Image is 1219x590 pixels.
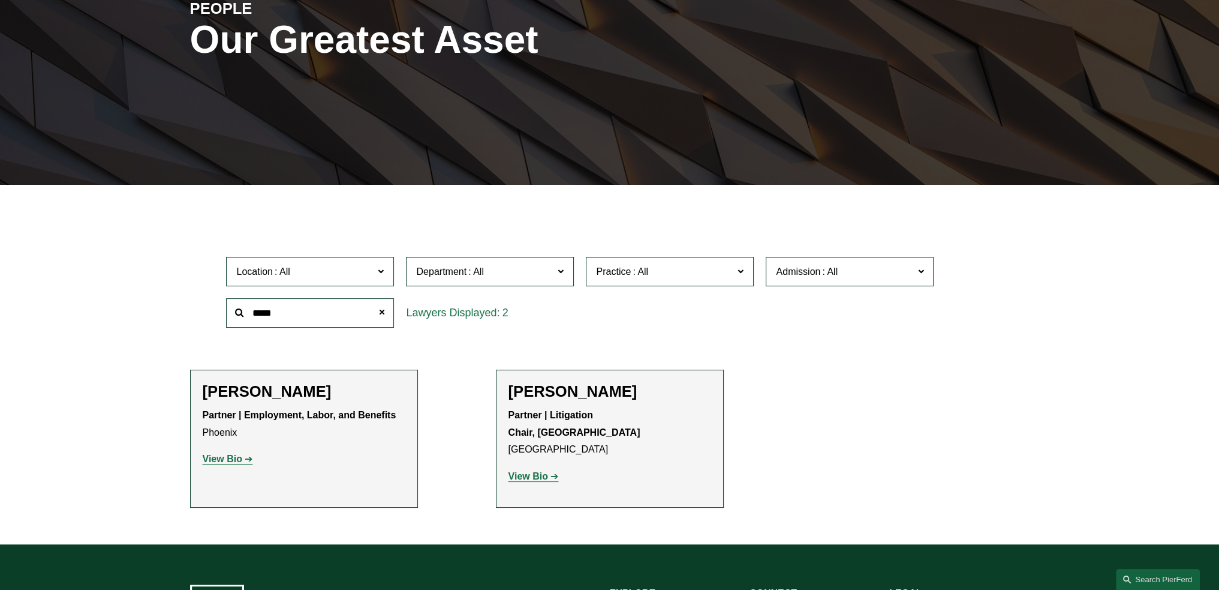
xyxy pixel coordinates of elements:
p: [GEOGRAPHIC_DATA] [508,407,711,459]
strong: Partner | Employment, Labor, and Benefits [203,410,396,420]
strong: View Bio [508,471,548,481]
a: View Bio [203,454,253,464]
span: Department [416,266,466,277]
span: Location [236,266,273,277]
h2: [PERSON_NAME] [508,382,711,401]
p: Phoenix [203,407,405,442]
span: 2 [502,307,508,319]
strong: View Bio [203,454,242,464]
span: Admission [776,266,820,277]
h2: [PERSON_NAME] [203,382,405,401]
h1: Our Greatest Asset [190,18,750,62]
span: Practice [596,266,631,277]
a: Search this site [1116,569,1200,590]
strong: Chair, [GEOGRAPHIC_DATA] [508,427,640,438]
strong: Partner | Litigation [508,410,593,420]
a: View Bio [508,471,559,481]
